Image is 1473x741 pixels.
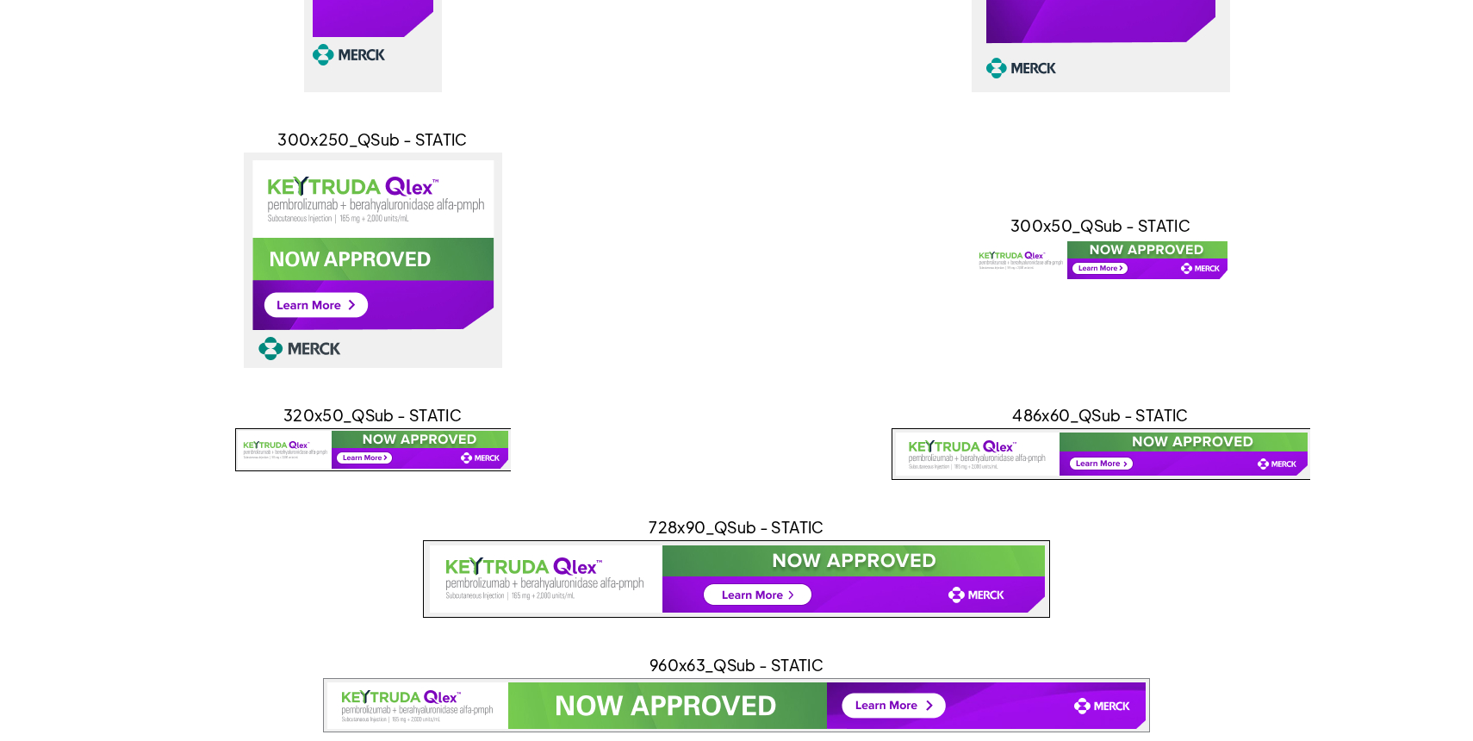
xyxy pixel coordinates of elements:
div: 728x90_QSub - STATIC [649,514,824,540]
div: 320x50_QSub - STATIC [283,402,462,428]
div: 960x63_QSub - STATIC [649,652,824,678]
div: 300x250_QSub - STATIC [277,127,468,153]
div: 300x50_QSub - STATIC [1010,213,1190,239]
div: 486x60_QSub - STATIC [1012,402,1188,428]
